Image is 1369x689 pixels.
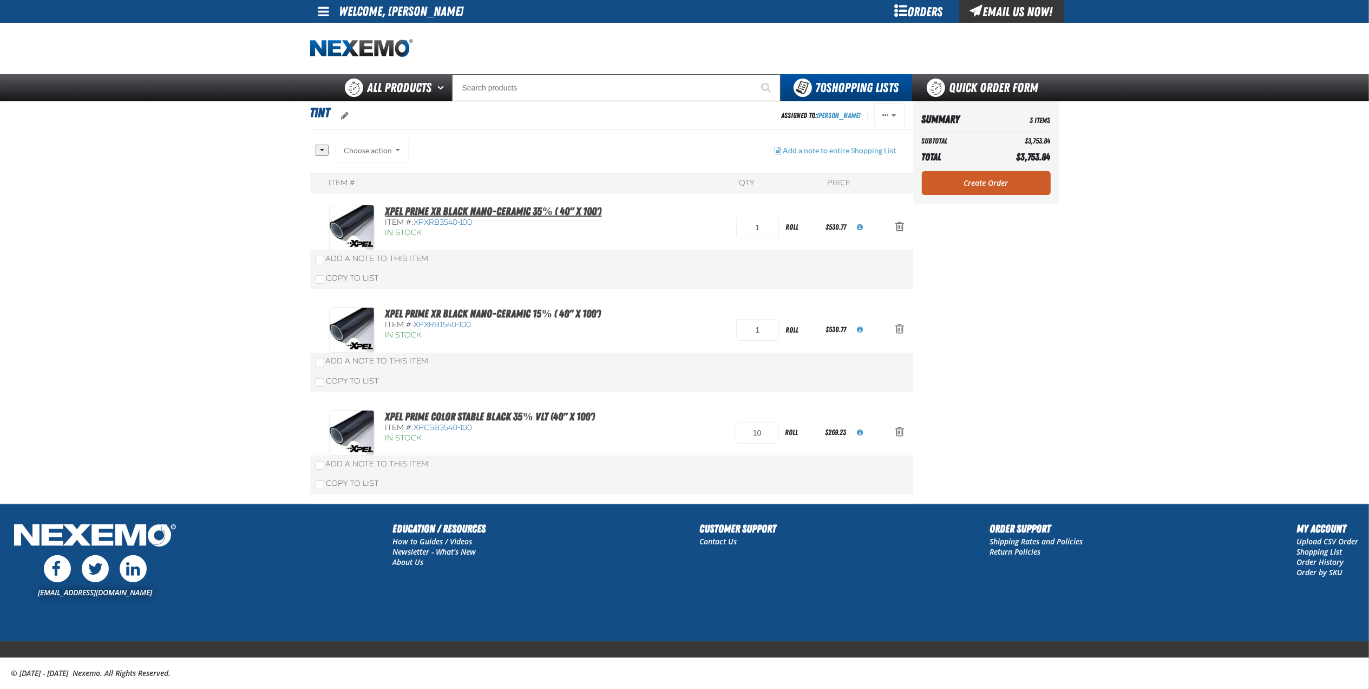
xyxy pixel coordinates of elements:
[316,256,324,264] input: Add a Note to This Item
[316,275,324,284] input: Copy To List
[736,319,779,341] input: Product Quantity
[990,521,1083,537] h2: Order Support
[848,318,872,342] button: View All Prices for XPXRB1540-100
[781,74,912,101] button: You have 70 Shopping Lists. Open to view details
[922,134,990,148] th: Subtotal
[1017,151,1051,162] span: $3,753.84
[848,421,872,445] button: View All Prices for XPCSB3540-100
[922,148,990,166] th: Total
[699,536,737,547] a: Contact Us
[316,274,379,283] label: Copy To List
[326,356,429,366] span: Add a Note to This Item
[316,359,324,367] input: Add a Note to This Item
[912,74,1059,101] a: Quick Order Form
[414,423,473,432] span: XPCSB3540-100
[1296,547,1342,557] a: Shopping List
[779,318,823,342] div: roll
[874,103,905,127] button: Actions of TINT
[393,547,476,557] a: Newsletter - What's New
[316,480,324,489] input: Copy To List
[887,216,913,239] button: Action Remove XPEL PRIME XR Black Nano-Ceramic 35% ( 40&quot; x 100&#039;) from TINT
[736,422,778,444] input: Product Quantity
[414,218,473,227] span: XPXRB3540-100
[385,218,602,228] div: Item #:
[848,216,872,239] button: View All Prices for XPXRB3540-100
[333,104,358,128] button: oro.shoppinglist.label.edit.tooltip
[368,78,432,97] span: All Products
[816,80,899,95] span: Shopping Lists
[816,80,827,95] strong: 70
[310,39,413,58] a: Home
[826,325,846,334] span: $530.77
[385,433,595,444] div: In Stock
[990,536,1083,547] a: Shipping Rates and Policies
[922,171,1051,195] a: Create Order
[385,205,602,218] a: XPEL PRIME XR Black Nano-Ceramic 35% ( 40" x 100')
[326,459,429,469] span: Add a Note to This Item
[385,320,601,330] div: Item #:
[38,587,152,597] a: [EMAIL_ADDRESS][DOMAIN_NAME]
[385,410,595,423] a: XPEL PRIME Color Stable Black 35% VLT (40" x 100')
[1296,536,1358,547] a: Upload CSV Order
[385,307,601,320] a: XPEL PRIME XR Black Nano-Ceramic 15% ( 40" x 100')
[329,178,358,188] div: Item #:
[817,111,861,120] a: [PERSON_NAME]
[452,74,781,101] input: Search
[778,420,823,445] div: roll
[11,521,179,552] img: Nexemo Logo
[316,376,379,386] label: Copy To List
[990,134,1051,148] td: $3,753.84
[414,320,471,329] span: XPXRB1540-100
[434,74,452,101] button: Open All Products pages
[385,330,601,341] div: In Stock
[887,421,913,445] button: Action Remove XPEL PRIME Color Stable Black 35% VLT (40&quot; x 100&#039;) from TINT
[990,110,1051,129] td: 3 Items
[699,521,776,537] h2: Customer Support
[393,557,424,567] a: About Us
[393,536,473,547] a: How to Guides / Videos
[310,39,413,58] img: Nexemo logo
[887,318,913,342] button: Action Remove XPEL PRIME XR Black Nano-Ceramic 15% ( 40&quot; x 100&#039;) from TINT
[754,74,781,101] button: Start Searching
[326,254,429,263] span: Add a Note to This Item
[767,139,905,162] button: Add a note to entire Shopping List
[739,178,755,188] div: QTY
[316,461,324,470] input: Add a Note to This Item
[781,108,861,123] div: Assigned To:
[393,521,486,537] h2: Education / Resources
[990,547,1041,557] a: Return Policies
[316,378,324,387] input: Copy To List
[922,110,990,129] th: Summary
[736,217,779,238] input: Product Quantity
[779,215,823,239] div: roll
[1296,567,1342,577] a: Order by SKU
[1296,521,1358,537] h2: My Account
[385,228,602,238] div: In Stock
[825,428,846,437] span: $269.23
[826,223,846,231] span: $530.77
[316,479,379,488] label: Copy To List
[385,423,595,433] div: Item #:
[828,178,851,188] div: Price
[310,105,330,120] span: TINT
[1296,557,1344,567] a: Order History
